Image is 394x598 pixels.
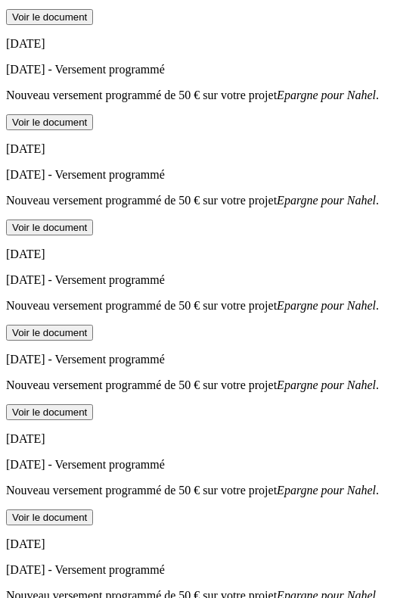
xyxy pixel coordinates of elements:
em: Epargne pour Nahel [277,89,376,101]
div: Voir le document [12,512,87,523]
span: [DATE] - Versement programmé [6,273,165,286]
div: Voir le document [12,11,87,23]
p: [DATE] [6,142,388,156]
div: Voir le document [12,327,87,338]
span: Nouveau versement programmé de 50 € sur votre projet . [6,378,379,391]
span: Nouveau versement programmé de 50 € sur votre projet . [6,484,379,497]
button: Voir le document [6,325,93,341]
em: Epargne pour Nahel [277,299,376,312]
button: Voir le document [6,9,93,25]
span: [DATE] - Versement programmé [6,63,165,76]
p: [DATE] [6,537,388,551]
span: Nouveau versement programmé de 50 € sur votre projet . [6,299,379,312]
span: [DATE] - Versement programmé [6,563,165,576]
p: [DATE] [6,248,388,261]
p: [DATE] [6,432,388,446]
span: [DATE] - Versement programmé [6,353,165,366]
span: Nouveau versement programmé de 50 € sur votre projet . [6,89,379,101]
div: Voir le document [12,406,87,418]
div: Voir le document [12,222,87,233]
button: Voir le document [6,509,93,525]
button: Voir le document [6,220,93,235]
div: Voir le document [12,117,87,128]
button: Voir le document [6,404,93,420]
button: Voir le document [6,114,93,130]
em: Epargne pour Nahel [277,194,376,207]
p: [DATE] [6,37,388,51]
span: [DATE] - Versement programmé [6,458,165,471]
em: Epargne pour Nahel [277,378,376,391]
span: Nouveau versement programmé de 50 € sur votre projet . [6,194,379,207]
em: Epargne pour Nahel [277,484,376,497]
span: [DATE] - Versement programmé [6,168,165,181]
